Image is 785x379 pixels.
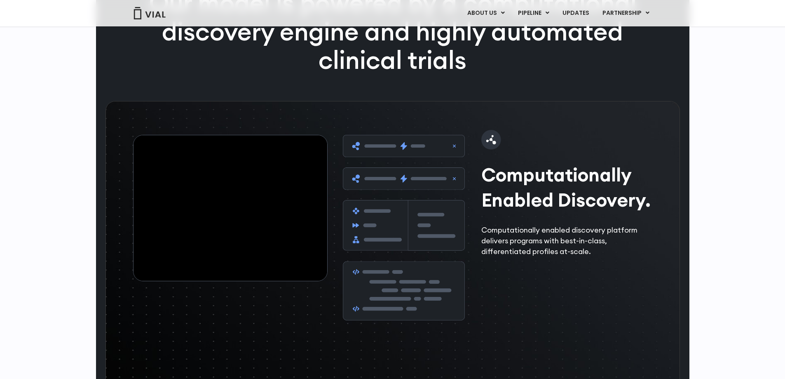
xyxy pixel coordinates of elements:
[461,6,511,20] a: ABOUT USMenu Toggle
[133,7,166,19] img: Vial Logo
[343,135,465,320] img: Clip art of grey boxes with purple symbols and fake code
[511,6,555,20] a: PIPELINEMenu Toggle
[481,130,501,150] img: molecule-icon
[556,6,595,20] a: UPDATES
[481,225,657,257] p: Computationally enabled discovery platform delivers programs with best-in-class, differentiated p...
[596,6,656,20] a: PARTNERSHIPMenu Toggle
[481,162,657,212] h2: Computationally Enabled Discovery.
